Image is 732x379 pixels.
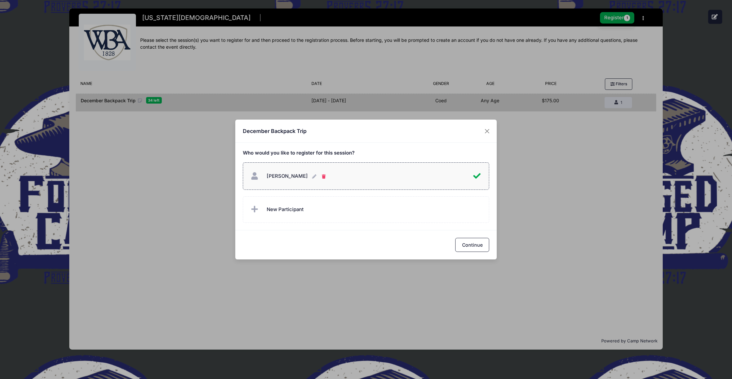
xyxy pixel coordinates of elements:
h4: December Backpack Trip [243,127,307,135]
span: [PERSON_NAME] [267,173,308,179]
button: Close [481,125,493,137]
h5: Who would you like to register for this session? [243,150,490,156]
span: New Participant [267,206,304,213]
button: Continue [455,238,489,252]
button: [PERSON_NAME] [322,169,327,183]
button: [PERSON_NAME] [312,169,317,183]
